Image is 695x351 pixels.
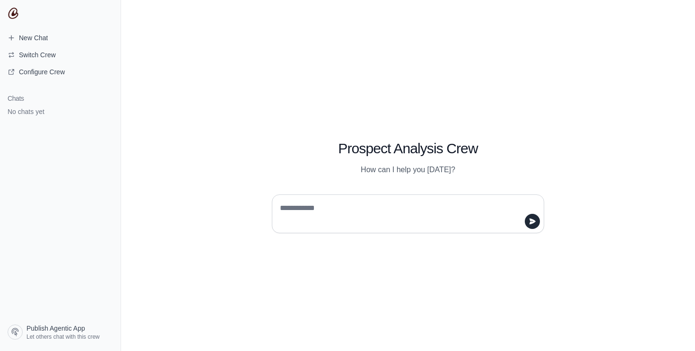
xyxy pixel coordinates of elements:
a: Publish Agentic App Let others chat with this crew [4,321,117,343]
span: New Chat [19,33,48,43]
button: Switch Crew [4,47,117,62]
p: How can I help you [DATE]? [272,164,544,175]
span: Switch Crew [19,50,56,60]
span: Publish Agentic App [26,324,85,333]
span: Let others chat with this crew [26,333,100,341]
a: Configure Crew [4,64,117,79]
iframe: Chat Widget [648,306,695,351]
span: Configure Crew [19,67,65,77]
a: New Chat [4,30,117,45]
h1: Prospect Analysis Crew [272,140,544,157]
img: CrewAI Logo [8,8,19,19]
